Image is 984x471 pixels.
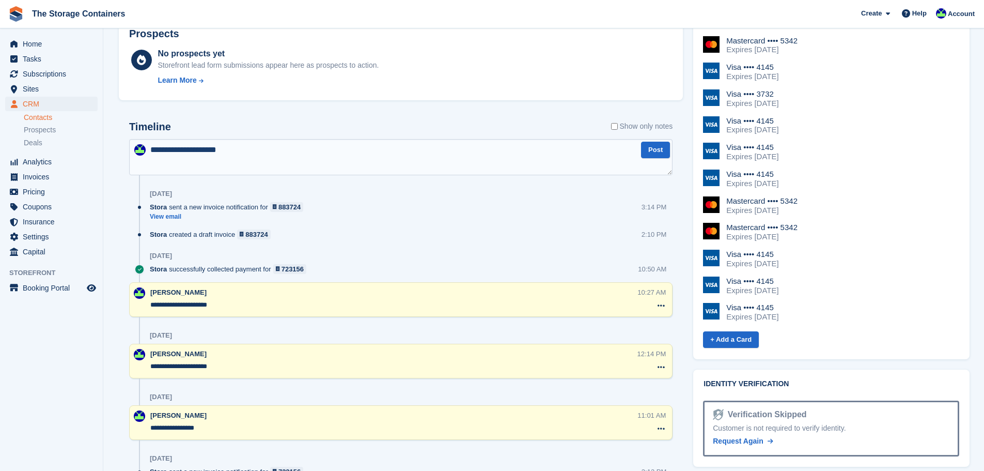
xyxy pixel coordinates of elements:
[5,281,98,295] a: menu
[726,170,778,179] div: Visa •••• 4145
[703,250,720,266] img: Visa Logo
[638,264,666,274] div: 10:50 AM
[150,252,172,260] div: [DATE]
[641,142,670,159] button: Post
[150,393,172,401] div: [DATE]
[642,202,666,212] div: 3:14 PM
[270,202,304,212] a: 883724
[724,408,807,421] div: Verification Skipped
[28,5,129,22] a: The Storage Containers
[150,264,311,274] div: successfully collected payment for
[150,331,172,340] div: [DATE]
[23,185,85,199] span: Pricing
[642,230,666,239] div: 2:10 PM
[948,9,975,19] span: Account
[713,436,773,447] a: Request Again
[150,212,308,221] a: View email
[912,8,927,19] span: Help
[134,287,145,299] img: Stacy Williams
[703,89,720,106] img: Visa Logo
[158,48,379,60] div: No prospects yet
[8,6,24,22] img: stora-icon-8386f47178a22dfd0bd8f6a31ec36ba5ce8667c1dd55bd0f319d3a0aa187defe.svg
[703,277,720,293] img: Visa Logo
[726,206,798,215] div: Expires [DATE]
[5,155,98,169] a: menu
[726,223,798,232] div: Mastercard •••• 5342
[134,411,145,422] img: Stacy Williams
[704,380,959,388] h2: Identity verification
[726,232,798,241] div: Expires [DATE]
[726,196,798,206] div: Mastercard •••• 5342
[23,67,85,81] span: Subscriptions
[150,412,207,419] span: [PERSON_NAME]
[150,190,172,198] div: [DATE]
[703,143,720,159] img: Visa Logo
[5,67,98,81] a: menu
[24,138,98,148] a: Deals
[726,277,778,286] div: Visa •••• 4145
[713,437,763,445] span: Request Again
[23,52,85,66] span: Tasks
[703,170,720,186] img: Visa Logo
[726,259,778,268] div: Expires [DATE]
[5,37,98,51] a: menu
[23,245,85,259] span: Capital
[129,121,171,133] h2: Timeline
[150,230,167,239] span: Stora
[726,36,798,45] div: Mastercard •••• 5342
[726,312,778,322] div: Expires [DATE]
[726,125,778,134] div: Expires [DATE]
[5,170,98,184] a: menu
[726,72,778,81] div: Expires [DATE]
[726,63,778,72] div: Visa •••• 4145
[703,36,720,53] img: Mastercard Logo
[245,230,268,239] div: 883724
[703,331,759,348] a: + Add a Card
[150,288,207,296] span: [PERSON_NAME]
[637,349,666,359] div: 12:14 PM
[24,125,56,135] span: Prospects
[150,350,207,358] span: [PERSON_NAME]
[703,303,720,320] img: Visa Logo
[703,63,720,79] img: Visa Logo
[5,52,98,66] a: menu
[134,349,145,360] img: Stacy Williams
[861,8,882,19] span: Create
[150,264,167,274] span: Stora
[5,245,98,259] a: menu
[703,196,720,213] img: Mastercard Logo
[611,121,618,132] input: Show only notes
[5,200,98,214] a: menu
[85,282,98,294] a: Preview store
[713,423,949,434] div: Customer is not required to verify identity.
[23,155,85,169] span: Analytics
[726,286,778,295] div: Expires [DATE]
[158,60,379,71] div: Storefront lead form submissions appear here as prospects to action.
[5,82,98,96] a: menu
[637,287,666,297] div: 10:27 AM
[726,250,778,259] div: Visa •••• 4145
[726,45,798,54] div: Expires [DATE]
[5,97,98,111] a: menu
[726,116,778,126] div: Visa •••• 4145
[150,202,167,212] span: Stora
[282,264,304,274] div: 723156
[23,170,85,184] span: Invoices
[726,152,778,161] div: Expires [DATE]
[5,230,98,244] a: menu
[150,454,172,463] div: [DATE]
[23,215,85,229] span: Insurance
[158,75,196,86] div: Learn More
[24,125,98,135] a: Prospects
[726,179,778,188] div: Expires [DATE]
[24,138,42,148] span: Deals
[611,121,673,132] label: Show only notes
[23,281,85,295] span: Booking Portal
[637,411,666,420] div: 11:01 AM
[726,99,778,108] div: Expires [DATE]
[5,185,98,199] a: menu
[23,97,85,111] span: CRM
[713,409,723,420] img: Identity Verification Ready
[23,37,85,51] span: Home
[278,202,301,212] div: 883724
